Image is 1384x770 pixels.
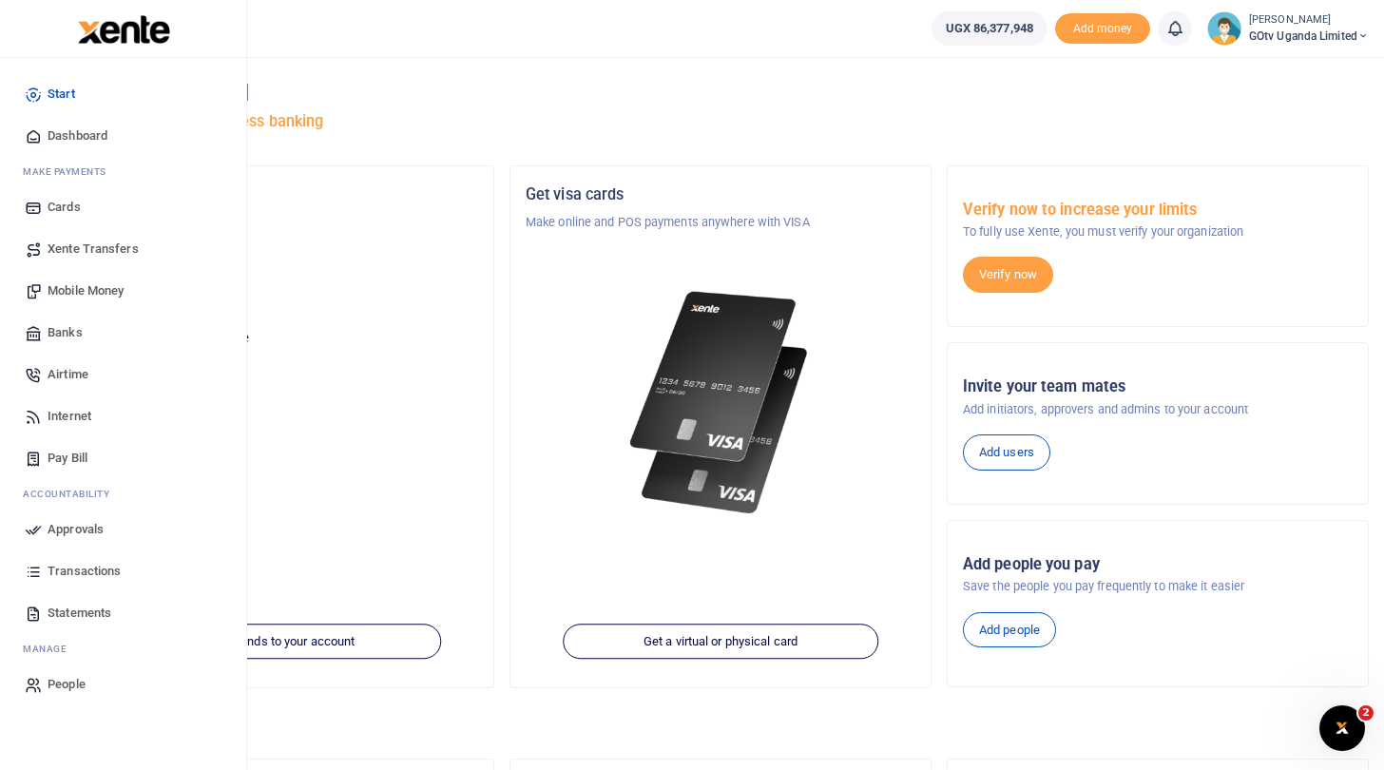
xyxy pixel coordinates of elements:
a: Add funds to your account [125,624,441,660]
h5: Invite your team mates [963,377,1353,396]
span: GOtv Uganda Limited [1249,28,1369,45]
li: M [15,634,231,664]
small: [PERSON_NAME] [1249,12,1369,29]
p: To fully use Xente, you must verify your organization [963,222,1353,241]
span: Transactions [48,562,121,581]
h5: Welcome to better business banking [72,112,1369,131]
h5: Verify now to increase your limits [963,201,1353,220]
img: xente-_physical_cards.png [624,278,818,529]
span: Internet [48,407,91,426]
p: Your current account balance [88,329,478,348]
span: Approvals [48,520,104,539]
a: logo-small logo-large logo-large [76,21,170,35]
a: Pay Bill [15,437,231,479]
h5: Account [88,259,478,278]
a: Mobile Money [15,270,231,312]
h5: Add people you pay [963,555,1353,574]
a: Internet [15,395,231,437]
span: Banks [48,323,83,342]
a: Get a virtual or physical card [563,624,878,660]
span: UGX 86,377,948 [946,19,1033,38]
iframe: Intercom live chat [1319,705,1365,751]
span: Start [48,85,75,104]
li: Wallet ballance [924,11,1055,46]
span: Mobile Money [48,281,124,300]
p: GOtv Uganda Limited [88,287,478,306]
a: Airtime [15,354,231,395]
a: Verify now [963,257,1053,293]
a: Approvals [15,509,231,550]
span: Xente Transfers [48,240,139,259]
a: Start [15,73,231,115]
a: Statements [15,592,231,634]
span: Airtime [48,365,88,384]
p: Add initiators, approvers and admins to your account [963,400,1353,419]
span: countability [37,487,109,501]
a: Transactions [15,550,231,592]
span: Pay Bill [48,449,87,468]
a: People [15,664,231,705]
span: Add money [1055,13,1150,45]
span: 2 [1358,705,1374,721]
span: Cards [48,198,81,217]
span: anage [32,642,67,656]
a: profile-user [PERSON_NAME] GOtv Uganda Limited [1207,11,1369,46]
img: profile-user [1207,11,1241,46]
img: logo-large [78,15,170,44]
li: M [15,157,231,186]
h4: Hello [PERSON_NAME] [72,82,1369,103]
li: Toup your wallet [1055,13,1150,45]
a: Add users [963,434,1050,471]
span: People [48,675,86,694]
a: Banks [15,312,231,354]
span: ake Payments [32,164,106,179]
span: Dashboard [48,126,107,145]
p: GOtv Uganda Limited [88,213,478,232]
p: Save the people you pay frequently to make it easier [963,577,1353,596]
li: Ac [15,479,231,509]
a: Dashboard [15,115,231,157]
a: UGX 86,377,948 [932,11,1048,46]
h4: Make a transaction [72,713,1369,734]
a: Add people [963,612,1056,648]
p: Make online and POS payments anywhere with VISA [526,213,915,232]
h5: Organization [88,185,478,204]
a: Cards [15,186,231,228]
span: Statements [48,604,111,623]
h5: UGX 86,377,948 [88,353,478,372]
a: Add money [1055,20,1150,34]
a: Xente Transfers [15,228,231,270]
h5: Get visa cards [526,185,915,204]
